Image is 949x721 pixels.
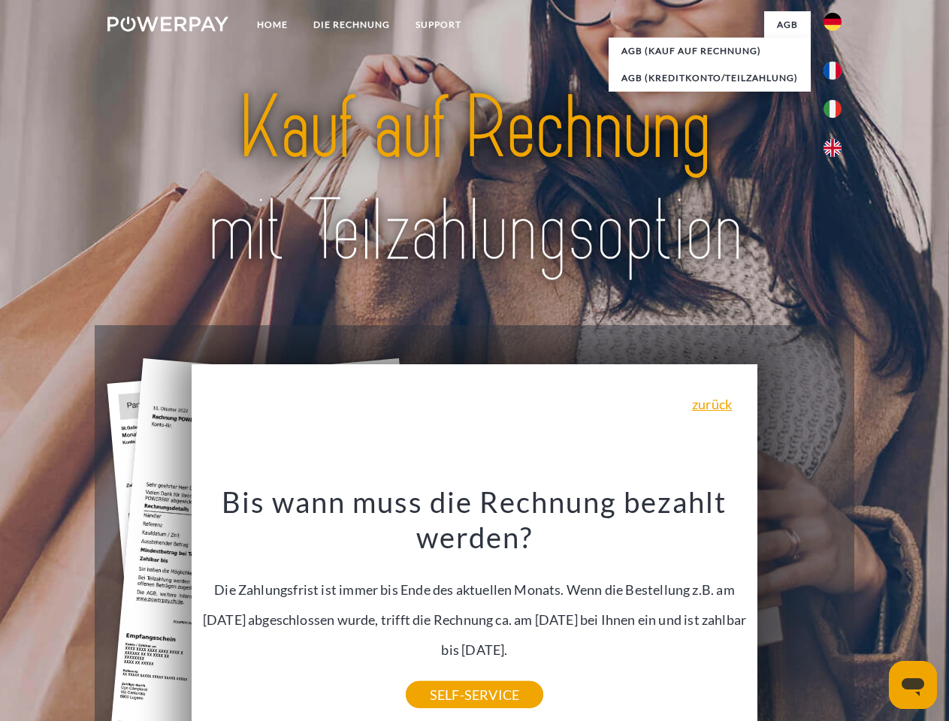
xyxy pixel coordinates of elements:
[824,100,842,118] img: it
[609,38,811,65] a: AGB (Kauf auf Rechnung)
[244,11,301,38] a: Home
[201,484,749,556] h3: Bis wann muss die Rechnung bezahlt werden?
[764,11,811,38] a: agb
[824,62,842,80] img: fr
[406,681,543,708] a: SELF-SERVICE
[144,72,805,288] img: title-powerpay_de.svg
[107,17,228,32] img: logo-powerpay-white.svg
[201,484,749,695] div: Die Zahlungsfrist ist immer bis Ende des aktuellen Monats. Wenn die Bestellung z.B. am [DATE] abg...
[692,397,732,411] a: zurück
[403,11,474,38] a: SUPPORT
[824,139,842,157] img: en
[824,13,842,31] img: de
[609,65,811,92] a: AGB (Kreditkonto/Teilzahlung)
[301,11,403,38] a: DIE RECHNUNG
[889,661,937,709] iframe: Schaltfläche zum Öffnen des Messaging-Fensters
